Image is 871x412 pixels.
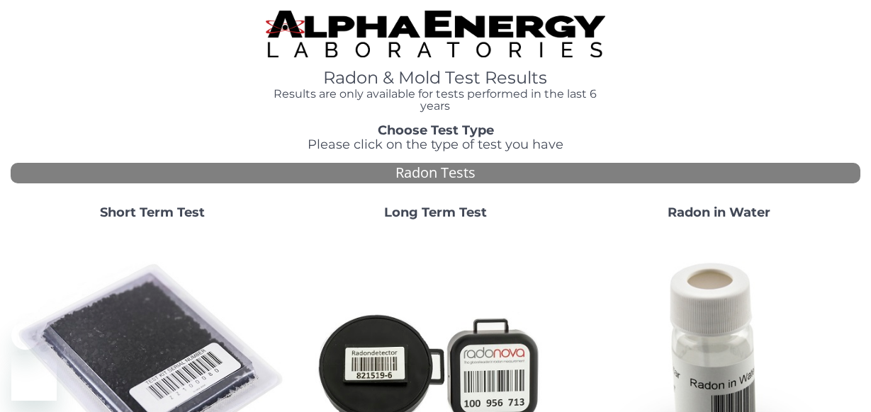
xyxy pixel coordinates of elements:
iframe: Button to launch messaging window [11,355,57,401]
strong: Choose Test Type [378,122,494,138]
strong: Short Term Test [100,205,205,220]
iframe: Close message [11,321,40,350]
h1: Radon & Mold Test Results [266,69,606,87]
span: Please click on the type of test you have [308,137,563,152]
div: Radon Tests [11,163,860,183]
h4: Results are only available for tests performed in the last 6 years [266,88,606,113]
img: TightCrop.jpg [266,11,606,57]
strong: Long Term Test [384,205,487,220]
strong: Radon in Water [668,205,770,220]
